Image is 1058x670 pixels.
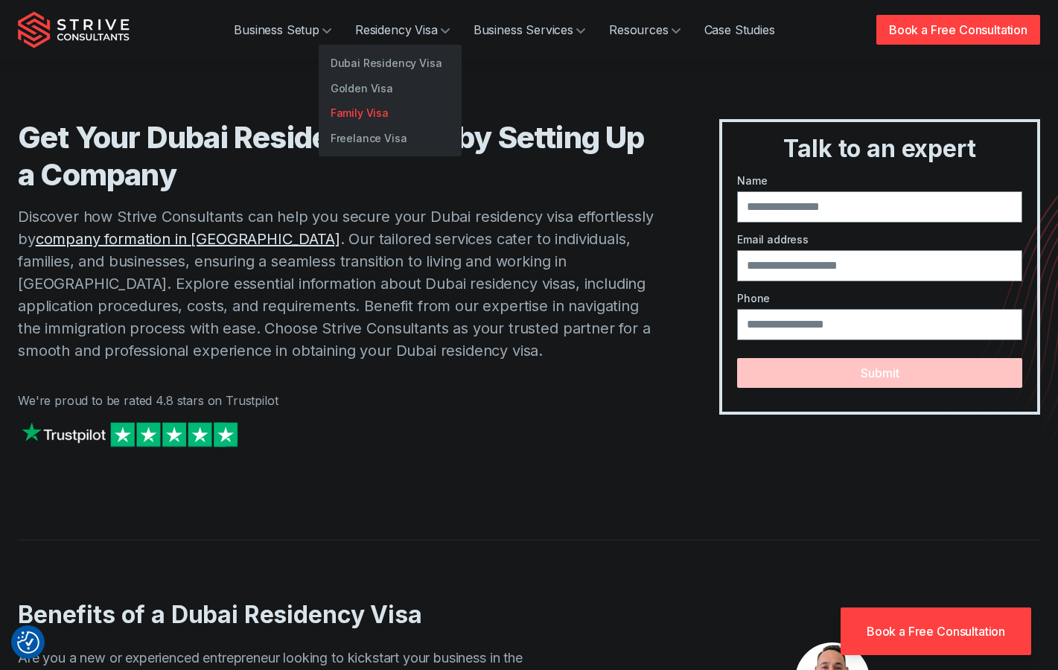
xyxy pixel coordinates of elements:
a: Book a Free Consultation [876,15,1040,45]
label: Name [737,173,1022,188]
img: Strive on Trustpilot [18,418,241,450]
a: Business Services [462,15,597,45]
a: Freelance Visa [319,126,462,151]
a: Business Setup [222,15,343,45]
a: Case Studies [692,15,787,45]
p: Discover how Strive Consultants can help you secure your Dubai residency visa effortlessly by . O... [18,205,660,362]
img: Strive Consultants [18,11,130,48]
a: Family Visa [319,100,462,126]
img: Revisit consent button [17,631,39,654]
a: Resources [597,15,692,45]
label: Phone [737,290,1022,306]
a: Book a Free Consultation [841,607,1031,655]
button: Consent Preferences [17,631,39,654]
label: Email address [737,232,1022,247]
h1: Get Your Dubai Residency Visa by Setting Up a Company [18,119,660,194]
button: Submit [737,358,1022,388]
h2: Benefits of a Dubai Residency Visa [18,600,559,630]
h3: Talk to an expert [728,134,1031,164]
a: Golden Visa [319,76,462,101]
a: Dubai Residency Visa [319,51,462,76]
a: company formation in [GEOGRAPHIC_DATA] [36,230,340,248]
p: We're proud to be rated 4.8 stars on Trustpilot [18,392,660,409]
a: Residency Visa [343,15,462,45]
